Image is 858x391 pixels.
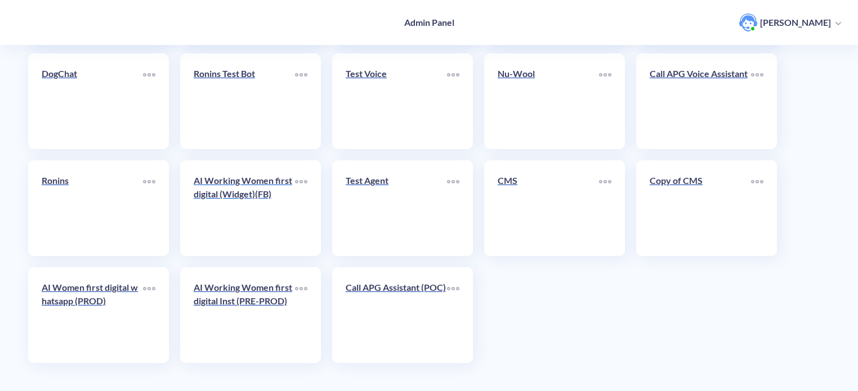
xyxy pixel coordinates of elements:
p: Test Agent [346,174,447,187]
p: Call APG Voice Assistant [650,67,751,80]
img: user photo [739,14,757,32]
p: Test Voice [346,67,447,80]
a: DogChat [42,67,143,136]
a: Nu-Wool [498,67,599,136]
p: Nu-Wool [498,67,599,80]
p: Copy of CMS [650,174,751,187]
a: Copy of CMS [650,174,751,242]
p: [PERSON_NAME] [760,16,831,29]
p: Call APG Assistant (POC) [346,281,447,294]
button: user photo[PERSON_NAME] [734,12,847,33]
a: Ronins [42,174,143,242]
a: Test Voice [346,67,447,136]
h4: Admin Panel [404,17,454,28]
a: Call APG Voice Assistant [650,67,751,136]
p: Ronins [42,174,143,187]
p: AI Working Women first digital Inst (PRE-PROD) [194,281,295,308]
p: CMS [498,174,599,187]
a: CMS [498,174,599,242]
p: DogChat [42,67,143,80]
a: AI Working Women first digital (Widget)(FB) [194,174,295,242]
a: Test Agent [346,174,447,242]
p: Ronins Test Bot [194,67,295,80]
a: AI Women first digital whatsapp (PROD) [42,281,143,349]
p: AI Working Women first digital (Widget)(FB) [194,174,295,201]
a: Ronins Test Bot [194,67,295,136]
p: AI Women first digital whatsapp (PROD) [42,281,143,308]
a: Call APG Assistant (POC) [346,281,447,349]
a: AI Working Women first digital Inst (PRE-PROD) [194,281,295,349]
